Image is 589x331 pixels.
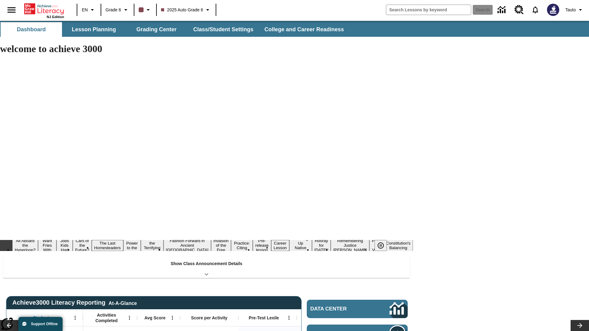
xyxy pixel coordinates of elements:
button: Dashboard [1,22,62,37]
button: Open Menu [125,313,134,322]
p: Show Class Announcement Details [171,261,242,267]
span: EN [82,7,88,13]
span: Student [33,315,49,321]
a: Home [24,3,64,15]
button: Slide 12 Career Lesson [271,240,289,251]
button: Class color is dark brown. Change class color [136,4,154,15]
button: Grade: Grade 6, Select a grade [103,4,132,15]
span: Pre-Test Lexile [249,315,279,321]
button: Slide 15 Remembering Justice O'Connor [331,238,369,253]
button: Slide 4 Cars of the Future? [73,238,92,253]
img: Avatar [547,4,559,16]
span: Avg Score [144,315,166,321]
div: Pause [375,240,393,251]
button: Slide 2 Do You Want Fries With That? [38,233,56,258]
button: Open Menu [168,313,177,322]
button: Slide 10 Mixed Practice: Citing Evidence [231,235,253,256]
span: Support Offline [31,322,58,326]
button: Lesson carousel, Next [571,320,589,331]
span: 2025 Auto Grade 6 [161,7,203,13]
button: Open Menu [71,313,80,322]
button: College and Career Readiness [260,22,349,37]
a: Data Center [494,2,511,18]
span: Grade 6 [106,7,121,13]
button: Profile/Settings [563,4,587,15]
button: Slide 14 Hooray for Constitution Day! [312,238,331,253]
button: Class/Student Settings [188,22,258,37]
div: Home [24,2,64,19]
button: Slide 7 Attack of the Terrifying Tomatoes [141,235,164,256]
button: Grading Center [126,22,187,37]
button: Language: EN, Select a language [79,4,99,15]
button: Slide 3 Dirty Jobs Kids Had To Do [56,233,73,258]
span: Data Center [310,306,368,312]
button: Slide 8 Fashion Forward in Ancient Rome [164,238,211,253]
div: Show Class Announcement Details [3,257,410,278]
span: Achieve3000 Literacy Reporting [12,299,137,306]
button: Open side menu [2,1,21,19]
button: Slide 16 Point of View [369,238,383,253]
button: Slide 13 Cooking Up Native Traditions [289,235,312,256]
button: Slide 9 The Invasion of the Free CD [211,233,231,258]
a: Data Center [307,300,408,318]
input: search field [386,5,471,15]
button: Slide 1 All Aboard the Hyperloop? [12,238,38,253]
button: Select a new avatar [543,2,563,18]
button: Slide 17 The Constitution's Balancing Act [383,235,413,256]
span: Activities Completed [86,312,127,323]
span: Score per Activity [191,315,228,321]
button: Lesson Planning [63,22,125,37]
a: Resource Center, Will open in new tab [511,2,527,18]
button: Slide 11 Pre-release lesson [253,238,271,253]
div: At-A-Glance [109,299,137,306]
span: NJ Edition [47,15,64,19]
button: Support Offline [18,317,63,331]
button: Slide 6 Solar Power to the People [123,235,141,256]
button: Slide 5 The Last Homesteaders [92,240,123,251]
button: Open Menu [284,313,294,322]
button: Pause [375,240,387,251]
a: Notifications [527,2,543,18]
span: Tauto [565,7,576,13]
button: Class: 2025 Auto Grade 6, Select your class [159,4,214,15]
